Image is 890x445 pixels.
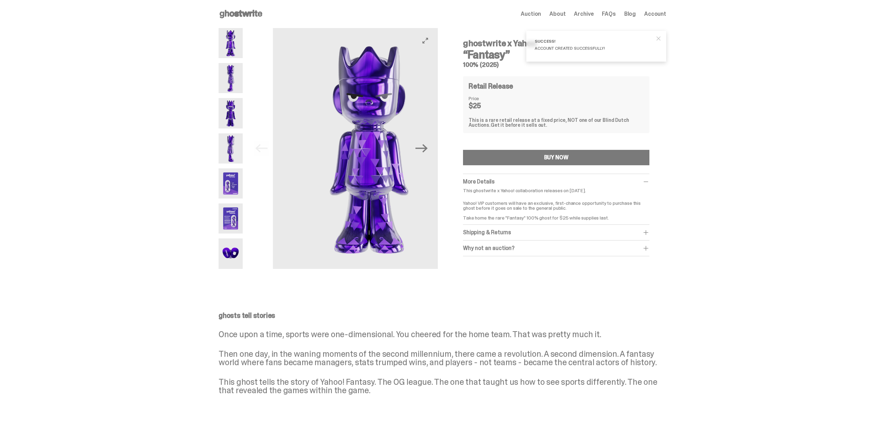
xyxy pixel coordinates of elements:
[624,11,636,17] a: Blog
[463,196,649,220] p: Yahoo! VIP customers will have an exclusive, first-chance opportunity to purchase this ghost befo...
[219,28,243,58] img: Yahoo-HG---1.png
[273,28,465,269] img: Yahoo-HG---1.png
[219,63,243,93] img: Yahoo-HG---2.png
[463,245,649,252] div: Why not an auction?
[469,83,513,90] h4: Retail Release
[544,155,569,160] div: BUY NOW
[463,62,649,68] h5: 100% (2025)
[469,96,504,101] dt: Price
[219,98,243,128] img: Yahoo-HG---3.png
[469,102,504,109] dd: $25
[602,11,615,17] a: FAQs
[414,141,429,156] button: Next
[491,122,547,128] span: Get it before it sells out.
[463,150,649,165] button: BUY NOW
[421,36,429,45] button: View full-screen
[219,350,666,367] p: Then one day, in the waning moments of the second millennium, there came a revolution. A second d...
[644,11,666,17] a: Account
[219,378,666,395] p: This ghost tells the story of Yahoo! Fantasy. The OG league. The one that taught us how to see sp...
[219,133,243,164] img: Yahoo-HG---4.png
[574,11,593,17] a: Archive
[219,168,243,199] img: Yahoo-HG---5.png
[219,238,243,269] img: Yahoo-HG---7.png
[463,178,494,185] span: More Details
[463,49,649,60] h3: “Fantasy”
[463,39,649,48] h4: ghostwrite x Yahoo
[549,11,565,17] a: About
[521,11,541,17] a: Auction
[219,203,243,234] img: Yahoo-HG---6.png
[535,46,652,50] div: Account created successfully!
[463,229,649,236] div: Shipping & Returns
[463,188,649,193] p: This ghostwrite x Yahoo! collaboration releases on [DATE].
[469,118,644,127] div: This is a rare retail release at a fixed price, NOT one of our Blind Dutch Auctions.
[219,330,666,339] p: Once upon a time, sports were one-dimensional. You cheered for the home team. That was pretty muc...
[535,39,652,43] div: Success!
[219,312,666,319] p: ghosts tell stories
[652,32,665,45] button: close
